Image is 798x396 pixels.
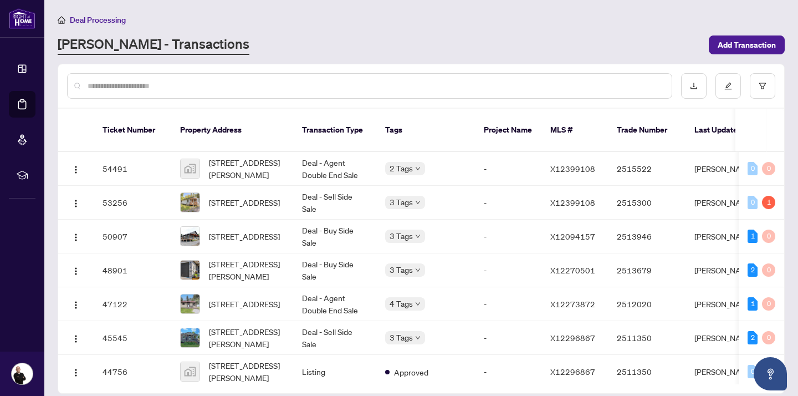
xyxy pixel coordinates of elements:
[550,164,595,174] span: X12399108
[181,328,199,347] img: thumbnail-img
[209,196,280,209] span: [STREET_ADDRESS]
[70,15,126,25] span: Deal Processing
[390,162,413,175] span: 2 Tags
[171,109,293,152] th: Property Address
[550,265,595,275] span: X12270501
[209,258,284,282] span: [STREET_ADDRESS][PERSON_NAME]
[390,230,413,242] span: 3 Tags
[181,193,199,212] img: thumbnail-img
[390,297,413,310] span: 4 Tags
[759,82,766,90] span: filter
[71,233,80,242] img: Logo
[209,156,284,181] span: [STREET_ADDRESS][PERSON_NAME]
[94,287,171,321] td: 47122
[715,73,741,99] button: edit
[181,159,199,178] img: thumbnail-img
[94,186,171,220] td: 53256
[209,359,284,384] span: [STREET_ADDRESS][PERSON_NAME]
[415,301,421,307] span: down
[181,362,199,381] img: thumbnail-img
[608,152,686,186] td: 2515522
[550,197,595,207] span: X12399108
[550,231,595,241] span: X12094157
[58,16,65,24] span: home
[181,295,199,313] img: thumbnail-img
[293,220,376,253] td: Deal - Buy Side Sale
[475,152,541,186] td: -
[390,331,413,344] span: 3 Tags
[724,82,732,90] span: edit
[686,186,769,220] td: [PERSON_NAME]
[748,230,758,243] div: 1
[71,368,80,377] img: Logo
[475,109,541,152] th: Project Name
[762,331,775,344] div: 0
[475,287,541,321] td: -
[718,36,776,54] span: Add Transaction
[748,196,758,209] div: 0
[181,261,199,280] img: thumbnail-img
[415,267,421,273] span: down
[415,233,421,239] span: down
[475,220,541,253] td: -
[209,298,280,310] span: [STREET_ADDRESS]
[748,297,758,311] div: 1
[709,35,785,54] button: Add Transaction
[390,263,413,276] span: 3 Tags
[67,261,85,279] button: Logo
[94,109,171,152] th: Ticket Number
[58,35,249,55] a: [PERSON_NAME] - Transactions
[686,321,769,355] td: [PERSON_NAME]
[762,263,775,277] div: 0
[550,333,595,343] span: X12296867
[475,253,541,287] td: -
[608,287,686,321] td: 2512020
[762,196,775,209] div: 1
[209,326,284,350] span: [STREET_ADDRESS][PERSON_NAME]
[748,365,758,378] div: 0
[293,186,376,220] td: Deal - Sell Side Sale
[686,355,769,389] td: [PERSON_NAME]
[608,321,686,355] td: 2511350
[686,253,769,287] td: [PERSON_NAME]
[12,363,33,384] img: Profile Icon
[608,186,686,220] td: 2515300
[686,152,769,186] td: [PERSON_NAME]
[67,160,85,177] button: Logo
[71,301,80,309] img: Logo
[608,109,686,152] th: Trade Number
[293,109,376,152] th: Transaction Type
[376,109,475,152] th: Tags
[686,220,769,253] td: [PERSON_NAME]
[690,82,698,90] span: download
[9,8,35,29] img: logo
[475,186,541,220] td: -
[762,230,775,243] div: 0
[67,295,85,313] button: Logo
[762,162,775,175] div: 0
[686,109,769,152] th: Last Updated By
[71,199,80,208] img: Logo
[415,335,421,341] span: down
[750,73,775,99] button: filter
[681,73,707,99] button: download
[550,367,595,377] span: X12296867
[67,194,85,211] button: Logo
[748,331,758,344] div: 2
[71,334,80,343] img: Logo
[475,321,541,355] td: -
[390,196,413,209] span: 3 Tags
[754,357,787,390] button: Open asap
[293,287,376,321] td: Deal - Agent Double End Sale
[71,267,80,276] img: Logo
[94,253,171,287] td: 48901
[209,230,280,242] span: [STREET_ADDRESS]
[475,355,541,389] td: -
[67,227,85,245] button: Logo
[748,162,758,175] div: 0
[541,109,608,152] th: MLS #
[293,321,376,355] td: Deal - Sell Side Sale
[94,321,171,355] td: 45545
[293,355,376,389] td: Listing
[748,263,758,277] div: 2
